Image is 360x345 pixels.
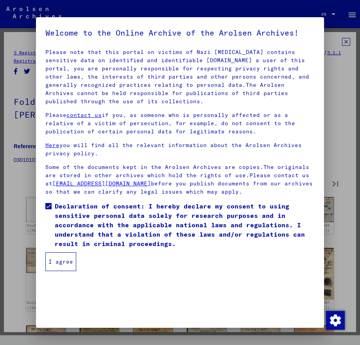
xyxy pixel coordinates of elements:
button: I agree [45,252,76,271]
p: Please note that this portal on victims of Nazi [MEDICAL_DATA] contains sensitive data on identif... [45,48,315,106]
p: you will find all the relevant information about the Arolsen Archives privacy policy. [45,141,315,158]
a: [EMAIL_ADDRESS][DOMAIN_NAME] [52,180,151,187]
a: contact us [66,111,102,119]
span: Declaration of consent: I hereby declare my consent to using sensitive personal data solely for r... [55,201,315,248]
h5: Welcome to the Online Archive of the Arolsen Archives! [45,27,315,39]
p: Some of the documents kept in the Arolsen Archives are copies.The originals are stored in other a... [45,163,315,196]
a: Here [45,142,59,149]
img: Change consent [326,311,345,330]
p: Please if you, as someone who is personally affected or as a relative of a victim of persecution,... [45,111,315,136]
